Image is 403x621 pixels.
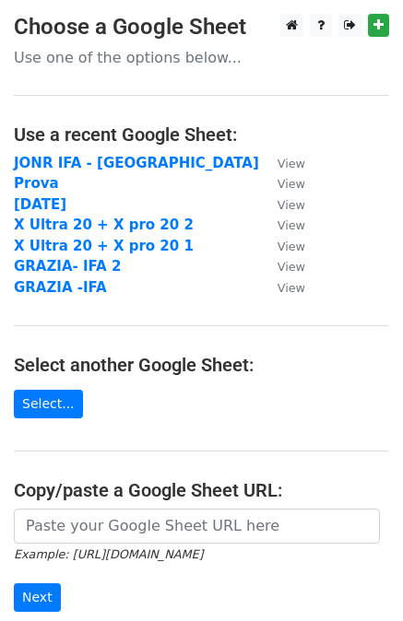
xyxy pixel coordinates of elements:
a: View [259,217,305,233]
h4: Select another Google Sheet: [14,354,389,376]
a: View [259,155,305,171]
a: Prova [14,175,59,192]
a: View [259,279,305,296]
small: View [278,177,305,191]
small: View [278,157,305,170]
h4: Copy/paste a Google Sheet URL: [14,479,389,501]
small: Example: [URL][DOMAIN_NAME] [14,547,203,561]
iframe: Chat Widget [311,533,403,621]
small: View [278,218,305,232]
a: GRAZIA- IFA 2 [14,258,121,275]
a: GRAZIA -IFA [14,279,107,296]
small: View [278,240,305,253]
small: View [278,198,305,212]
a: X Ultra 20 + X pro 20 2 [14,217,194,233]
a: View [259,175,305,192]
input: Next [14,583,61,612]
h4: Use a recent Google Sheet: [14,123,389,146]
small: View [278,281,305,295]
a: JONR IFA - [GEOGRAPHIC_DATA] [14,155,259,171]
h3: Choose a Google Sheet [14,14,389,41]
a: View [259,258,305,275]
a: Select... [14,390,83,418]
small: View [278,260,305,274]
a: X Ultra 20 + X pro 20 1 [14,238,194,254]
a: View [259,196,305,213]
a: [DATE] [14,196,66,213]
input: Paste your Google Sheet URL here [14,509,380,544]
a: View [259,238,305,254]
p: Use one of the options below... [14,48,389,67]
